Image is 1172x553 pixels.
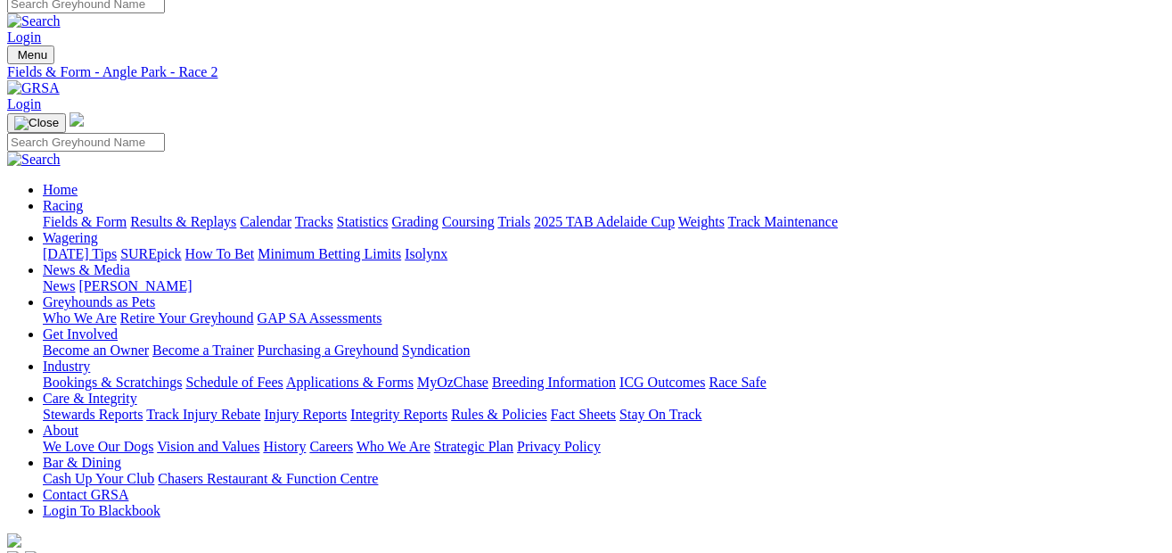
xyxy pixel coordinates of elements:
[43,182,78,197] a: Home
[350,407,447,422] a: Integrity Reports
[43,375,1165,391] div: Industry
[120,246,181,261] a: SUREpick
[7,533,21,548] img: logo-grsa-white.png
[264,407,347,422] a: Injury Reports
[43,439,153,454] a: We Love Our Dogs
[43,359,90,374] a: Industry
[43,198,83,213] a: Racing
[7,80,60,96] img: GRSA
[678,214,725,229] a: Weights
[709,375,766,390] a: Race Safe
[43,214,127,229] a: Fields & Form
[43,262,130,277] a: News & Media
[70,112,84,127] img: logo-grsa-white.png
[417,375,488,390] a: MyOzChase
[43,214,1165,230] div: Racing
[434,439,513,454] a: Strategic Plan
[442,214,495,229] a: Coursing
[7,29,41,45] a: Login
[43,278,75,293] a: News
[185,246,255,261] a: How To Bet
[240,214,291,229] a: Calendar
[43,407,1165,423] div: Care & Integrity
[43,310,1165,326] div: Greyhounds as Pets
[451,407,547,422] a: Rules & Policies
[185,375,283,390] a: Schedule of Fees
[43,471,1165,487] div: Bar & Dining
[43,246,1165,262] div: Wagering
[157,439,259,454] a: Vision and Values
[43,343,1165,359] div: Get Involved
[497,214,530,229] a: Trials
[43,391,137,406] a: Care & Integrity
[14,116,59,130] img: Close
[43,326,118,342] a: Get Involved
[517,439,601,454] a: Privacy Policy
[309,439,353,454] a: Careers
[258,343,398,358] a: Purchasing a Greyhound
[7,113,66,133] button: Toggle navigation
[728,214,838,229] a: Track Maintenance
[43,439,1165,455] div: About
[258,246,401,261] a: Minimum Betting Limits
[7,133,165,152] input: Search
[43,407,143,422] a: Stewards Reports
[43,487,128,502] a: Contact GRSA
[492,375,616,390] a: Breeding Information
[619,407,701,422] a: Stay On Track
[258,310,382,326] a: GAP SA Assessments
[7,13,61,29] img: Search
[43,375,182,390] a: Bookings & Scratchings
[402,343,470,358] a: Syndication
[337,214,389,229] a: Statistics
[405,246,447,261] a: Isolynx
[146,407,260,422] a: Track Injury Rebate
[43,503,160,518] a: Login To Blackbook
[158,471,378,486] a: Chasers Restaurant & Function Centre
[263,439,306,454] a: History
[619,375,705,390] a: ICG Outcomes
[43,230,98,245] a: Wagering
[120,310,254,326] a: Retire Your Greyhound
[130,214,236,229] a: Results & Replays
[392,214,438,229] a: Grading
[43,471,154,486] a: Cash Up Your Club
[295,214,333,229] a: Tracks
[78,278,192,293] a: [PERSON_NAME]
[43,294,155,310] a: Greyhounds as Pets
[7,45,54,64] button: Toggle navigation
[18,48,47,62] span: Menu
[551,407,616,422] a: Fact Sheets
[43,423,78,438] a: About
[286,375,414,390] a: Applications & Forms
[357,439,430,454] a: Who We Are
[43,246,117,261] a: [DATE] Tips
[7,64,1165,80] a: Fields & Form - Angle Park - Race 2
[7,152,61,168] img: Search
[152,343,254,358] a: Become a Trainer
[43,343,149,358] a: Become an Owner
[43,278,1165,294] div: News & Media
[43,455,121,470] a: Bar & Dining
[534,214,675,229] a: 2025 TAB Adelaide Cup
[43,310,117,326] a: Who We Are
[7,96,41,111] a: Login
